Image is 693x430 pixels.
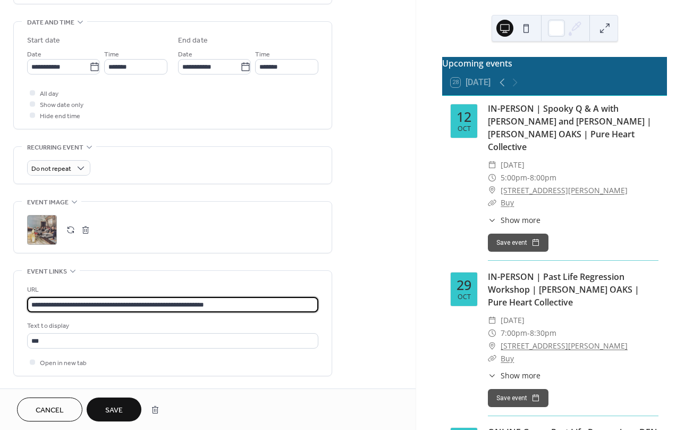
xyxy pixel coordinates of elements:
[488,214,540,226] button: ​Show more
[457,278,471,292] div: 29
[501,171,527,184] span: 5:00pm
[488,389,548,407] button: Save event
[501,314,525,327] span: [DATE]
[527,327,530,340] span: -
[457,110,471,123] div: 12
[40,88,58,100] span: All day
[527,171,530,184] span: -
[40,111,80,122] span: Hide end time
[458,294,471,301] div: Oct
[458,126,471,133] div: Oct
[488,314,496,327] div: ​
[501,197,514,208] a: Buy
[530,327,556,340] span: 8:30pm
[501,340,628,352] a: [STREET_ADDRESS][PERSON_NAME]
[530,171,556,184] span: 8:00pm
[488,271,639,308] a: IN-PERSON | Past Life Regression Workshop | [PERSON_NAME] OAKS | Pure Heart Collective
[442,57,667,70] div: Upcoming events
[104,49,119,60] span: Time
[27,49,41,60] span: Date
[488,234,548,252] button: Save event
[17,398,82,421] button: Cancel
[488,103,652,153] a: IN-PERSON | Spooky Q & A with [PERSON_NAME] and [PERSON_NAME] | [PERSON_NAME] OAKS | Pure Heart C...
[501,184,628,197] a: [STREET_ADDRESS][PERSON_NAME]
[255,49,270,60] span: Time
[27,266,67,277] span: Event links
[501,370,540,381] span: Show more
[488,327,496,340] div: ​
[27,142,83,153] span: Recurring event
[27,17,74,28] span: Date and time
[488,352,496,365] div: ​
[501,214,540,226] span: Show more
[488,340,496,352] div: ​
[87,398,141,421] button: Save
[27,320,316,332] div: Text to display
[501,353,514,363] a: Buy
[488,214,496,226] div: ​
[178,35,208,46] div: End date
[27,215,57,245] div: ;
[488,171,496,184] div: ​
[488,370,496,381] div: ​
[488,184,496,197] div: ​
[501,159,525,171] span: [DATE]
[488,370,540,381] button: ​Show more
[488,159,496,171] div: ​
[27,197,69,208] span: Event image
[40,358,87,369] span: Open in new tab
[36,405,64,416] span: Cancel
[40,100,83,111] span: Show date only
[488,196,496,209] div: ​
[105,405,123,416] span: Save
[31,163,71,175] span: Do not repeat
[178,49,192,60] span: Date
[27,284,316,295] div: URL
[27,35,60,46] div: Start date
[501,327,527,340] span: 7:00pm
